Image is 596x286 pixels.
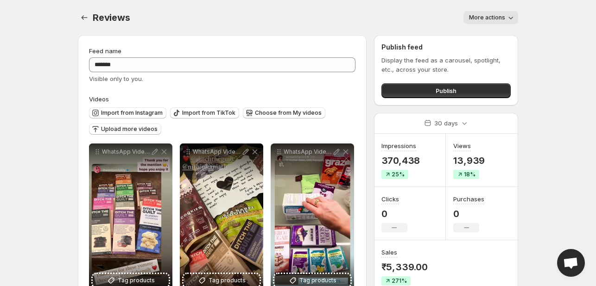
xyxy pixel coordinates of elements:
[381,194,399,204] h3: Clicks
[170,107,239,118] button: Import from TikTok
[453,155,485,166] p: 13,939
[89,107,166,118] button: Import from Instagram
[182,109,235,117] span: Import from TikTok
[102,148,150,155] p: WhatsApp Video [DATE] at 24723 PM
[381,43,511,52] h2: Publish feed
[434,118,458,128] p: 30 days
[436,86,457,95] span: Publish
[243,107,325,118] button: Choose from My videos
[392,171,405,178] span: 25%
[463,11,518,24] button: More actions
[453,194,484,204] h3: Purchases
[78,11,91,24] button: Settings
[101,125,158,133] span: Upload more videos
[381,208,407,219] p: 0
[464,171,476,178] span: 18%
[392,277,407,285] span: 271%
[89,75,143,82] span: Visible only to you.
[381,248,397,257] h3: Sales
[101,109,163,117] span: Import from Instagram
[89,47,121,55] span: Feed name
[557,249,585,277] div: Open chat
[193,148,241,155] p: WhatsApp Video [DATE] at 121458_d3693bc6
[255,109,322,117] span: Choose from My videos
[381,261,428,273] p: ₹5,339.00
[209,276,246,285] span: Tag products
[284,148,332,155] p: WhatsApp Video [DATE] at 24647 PM
[89,124,161,135] button: Upload more videos
[381,155,420,166] p: 370,438
[93,12,130,23] span: Reviews
[118,276,155,285] span: Tag products
[469,14,505,21] span: More actions
[299,276,336,285] span: Tag products
[453,208,484,219] p: 0
[381,83,511,98] button: Publish
[381,56,511,74] p: Display the feed as a carousel, spotlight, etc., across your store.
[453,141,471,150] h3: Views
[89,95,109,103] span: Videos
[381,141,416,150] h3: Impressions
